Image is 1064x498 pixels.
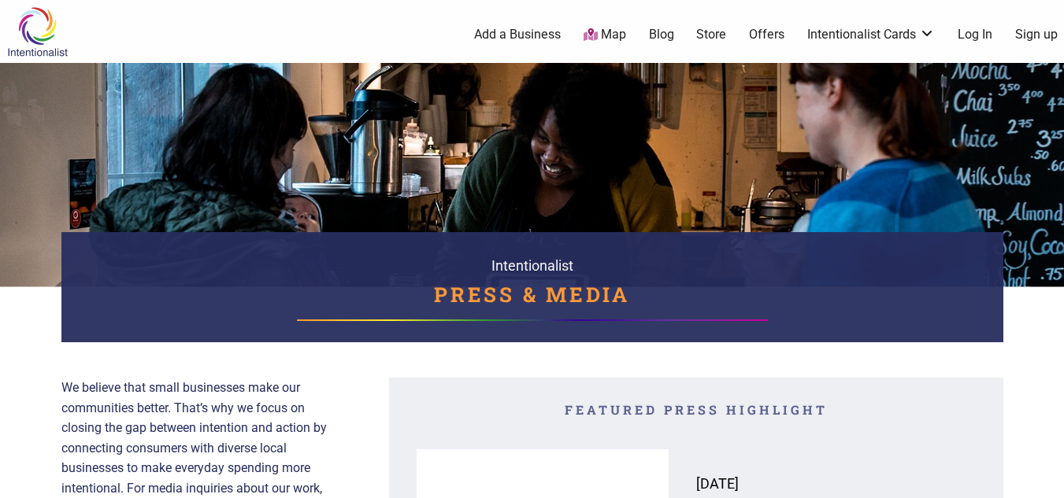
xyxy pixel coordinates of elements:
a: Intentionalist Cards [807,26,935,43]
h1: Intentionalist [61,256,1003,275]
a: Offers [749,26,784,43]
a: Sign up [1015,26,1058,43]
a: Blog [649,26,674,43]
a: Store [696,26,726,43]
a: Log In [958,26,992,43]
h2: Press & Media [61,283,1003,307]
a: Add a Business [474,26,561,43]
div: [DATE] [696,473,980,498]
h3: Featured Press Highlight [389,378,1003,441]
a: Map [584,26,626,44]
